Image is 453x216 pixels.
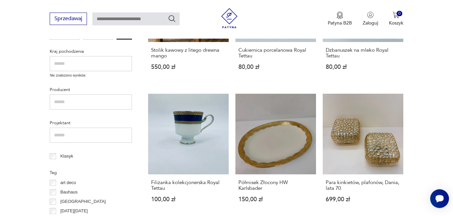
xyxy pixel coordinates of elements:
p: 550,00 zł [151,64,226,70]
h3: Cukiernica porcelanowa Royal Tettau [238,47,313,59]
button: Patyna B2B [328,11,352,26]
p: [GEOGRAPHIC_DATA] [60,198,106,205]
img: Ikona koszyka [393,11,399,18]
a: Filiżanka kolekcjonerska Royal TettauFiliżanka kolekcjonerska Royal Tettau100,00 zł [148,94,229,215]
h3: Półmisek Złocony HW Karlsbader [238,180,313,191]
iframe: Smartsupp widget button [430,189,449,208]
img: Ikona medalu [336,11,343,19]
p: Projektant [50,119,132,127]
h3: Stolik kawowy z litego drewna mango [151,47,226,59]
a: Sprzedawaj [50,17,87,21]
p: Nie znaleziono wyników [50,73,132,78]
p: Tag [50,169,132,176]
p: 699,00 zł [326,197,400,202]
p: Kraj pochodzenia [50,48,132,55]
p: Klasyk [60,153,73,160]
p: Patyna B2B [328,20,352,26]
a: Ikona medaluPatyna B2B [328,11,352,26]
button: Szukaj [168,14,176,23]
div: 0 [397,11,402,16]
button: 0Koszyk [389,11,403,26]
p: Koszyk [389,20,403,26]
a: Para kinkietów, plafonów, Dania, lata 70.Para kinkietów, plafonów, Dania, lata 70.699,00 zł [323,94,403,215]
p: Zaloguj [363,20,378,26]
p: [DATE][DATE] [60,207,88,215]
img: Ikonka użytkownika [367,11,374,18]
button: Sprzedawaj [50,12,87,25]
p: 80,00 zł [238,64,313,70]
a: Półmisek Złocony HW KarlsbaderPółmisek Złocony HW Karlsbader150,00 zł [235,94,316,215]
p: 150,00 zł [238,197,313,202]
img: Patyna - sklep z meblami i dekoracjami vintage [219,8,239,28]
h3: Filiżanka kolekcjonerska Royal Tettau [151,180,226,191]
h3: Dzbanuszek na mleko Royal Tettau [326,47,400,59]
button: Zaloguj [363,11,378,26]
p: art deco [60,179,76,186]
p: Producent [50,86,132,93]
h3: Para kinkietów, plafonów, Dania, lata 70. [326,180,400,191]
p: Bauhaus [60,188,78,196]
p: 80,00 zł [326,64,400,70]
p: 100,00 zł [151,197,226,202]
